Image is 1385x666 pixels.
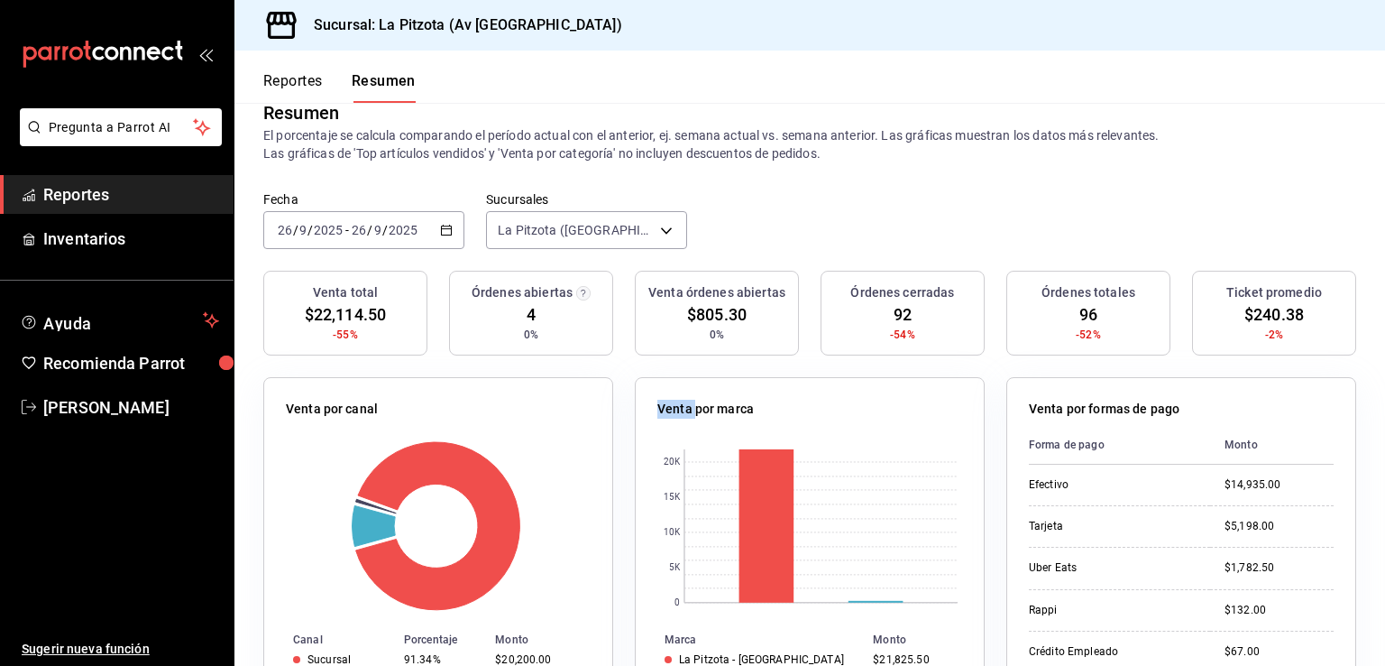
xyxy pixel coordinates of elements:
div: $20,200.00 [495,653,583,666]
span: Sugerir nueva función [22,640,219,659]
button: open_drawer_menu [198,47,213,61]
span: Reportes [43,182,219,207]
div: Crédito Empleado [1029,644,1196,660]
text: 10K [664,528,681,538]
span: La Pitzota ([GEOGRAPHIC_DATA]) [498,221,654,239]
input: ---- [313,223,344,237]
div: $5,198.00 [1224,519,1334,534]
span: 4 [527,302,536,327]
span: Pregunta a Parrot AI [49,118,194,137]
div: Uber Eats [1029,560,1196,576]
span: / [307,223,313,237]
span: $240.38 [1244,302,1304,327]
span: Inventarios [43,227,219,251]
span: 0% [710,327,724,343]
div: Efectivo [1029,477,1196,493]
p: El porcentaje se calcula comparando el período actual con el anterior, ej. semana actual vs. sema... [263,126,1356,162]
div: $67.00 [1224,644,1334,660]
th: Marca [636,630,866,650]
th: Monto [1210,426,1334,465]
th: Canal [264,630,397,650]
div: $14,935.00 [1224,477,1334,493]
span: $22,114.50 [305,302,386,327]
span: / [382,223,388,237]
h3: Órdenes cerradas [850,283,954,302]
span: / [293,223,298,237]
h3: Sucursal: La Pitzota (Av [GEOGRAPHIC_DATA]) [299,14,622,36]
h3: Ticket promedio [1226,283,1322,302]
text: 20K [664,458,681,467]
button: Pregunta a Parrot AI [20,108,222,146]
span: -55% [333,327,358,343]
span: Ayuda [43,310,196,331]
th: Forma de pago [1029,426,1210,465]
th: Porcentaje [397,630,488,650]
p: Venta por marca [657,400,754,419]
span: 96 [1079,302,1097,327]
text: 5K [669,563,681,573]
span: -52% [1076,327,1101,343]
label: Sucursales [486,193,687,206]
div: Resumen [263,99,339,126]
div: La Pitzota - [GEOGRAPHIC_DATA] [679,653,844,666]
p: Venta por formas de pago [1029,400,1179,419]
text: 15K [664,493,681,503]
input: -- [298,223,307,237]
a: Pregunta a Parrot AI [13,131,222,150]
label: Fecha [263,193,464,206]
th: Monto [488,630,612,650]
span: -2% [1265,327,1283,343]
h3: Venta total [313,283,378,302]
h3: Venta órdenes abiertas [648,283,785,302]
span: - [345,223,349,237]
span: / [367,223,372,237]
div: Tarjeta [1029,519,1196,534]
div: Sucursal [307,653,351,666]
text: 0 [674,598,680,608]
div: navigation tabs [263,72,416,103]
div: $1,782.50 [1224,560,1334,576]
input: -- [351,223,367,237]
div: Rappi [1029,603,1196,618]
input: ---- [388,223,418,237]
button: Resumen [352,72,416,103]
h3: Órdenes abiertas [472,283,573,302]
div: $132.00 [1224,603,1334,618]
span: 92 [894,302,912,327]
span: Recomienda Parrot [43,351,219,375]
h3: Órdenes totales [1041,283,1135,302]
div: 91.34% [404,653,481,666]
div: $21,825.50 [873,653,955,666]
input: -- [373,223,382,237]
button: Reportes [263,72,323,103]
input: -- [277,223,293,237]
span: -54% [890,327,915,343]
span: $805.30 [687,302,747,327]
th: Monto [866,630,984,650]
span: [PERSON_NAME] [43,395,219,420]
span: 0% [524,327,538,343]
p: Venta por canal [286,400,378,419]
